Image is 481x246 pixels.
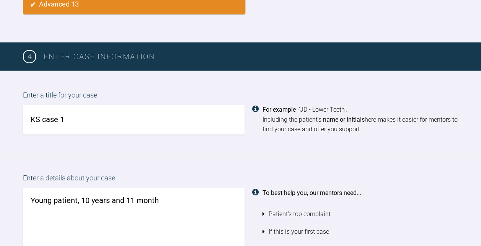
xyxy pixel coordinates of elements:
label: Enter a details about your case [23,173,458,188]
input: JD - Lower Teeth [23,105,245,134]
strong: To best help you, our mentors need... [263,189,361,196]
span: 4 [23,50,36,63]
li: If this is your first case [263,223,458,240]
strong: name or initials [323,116,365,123]
strong: For example - [263,106,299,113]
div: 'JD - Lower Teeth'. Including the patient's here makes it easier for mentors to find your case an... [263,105,458,134]
h3: Enter case information [44,50,458,63]
label: Enter a title for your case [23,90,458,105]
li: Patient's top complaint [263,205,458,223]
